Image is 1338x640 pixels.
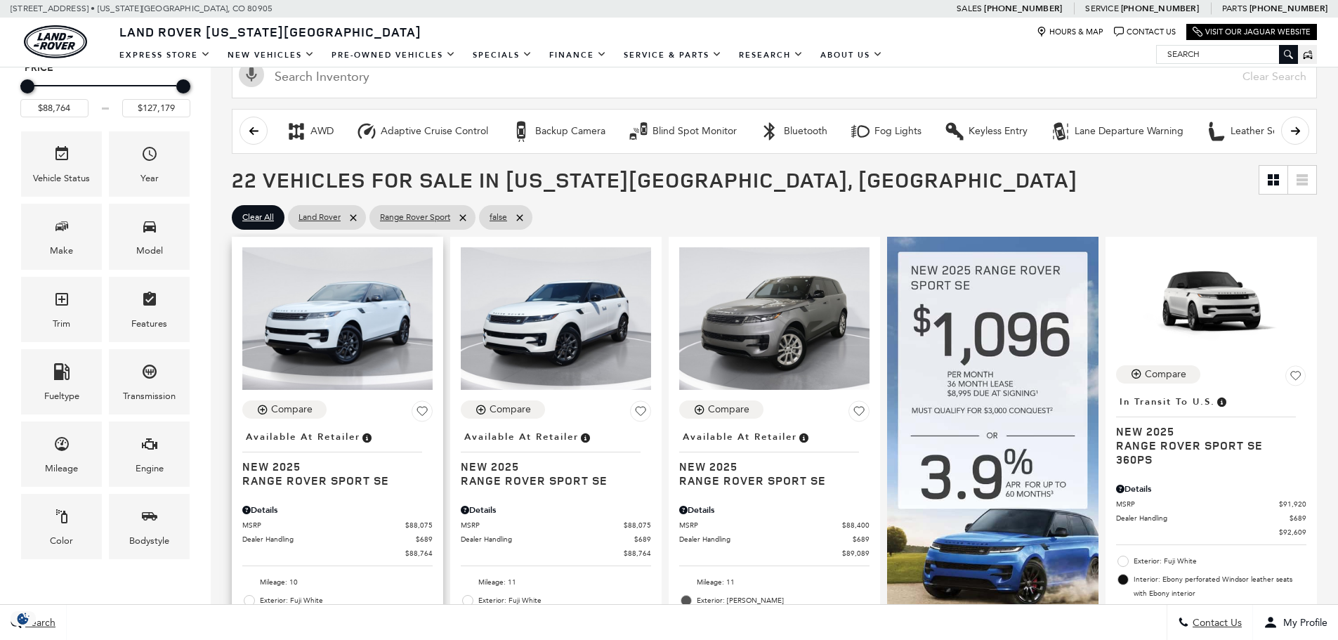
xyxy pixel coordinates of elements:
span: Make [53,214,70,243]
span: $92,609 [1279,527,1306,537]
span: $89,089 [842,548,870,559]
a: land-rover [24,25,87,58]
a: About Us [812,43,891,67]
nav: Main Navigation [111,43,891,67]
span: Mileage [53,432,70,461]
a: Dealer Handling $689 [242,534,433,544]
span: New 2025 [461,459,641,474]
span: Exterior: [PERSON_NAME] [697,594,870,608]
div: Price [20,74,190,117]
section: Click to Open Cookie Consent Modal [7,611,39,626]
div: Mileage [45,461,78,476]
li: Mileage: 11 [679,573,870,592]
span: MSRP [679,520,842,530]
button: Save Vehicle [412,400,433,427]
input: Search Inventory [232,55,1317,98]
a: Available at RetailerNew 2025Range Rover Sport SE [461,427,651,488]
button: Open user profile menu [1253,605,1338,640]
a: [PHONE_NUMBER] [984,3,1062,14]
div: Keyless Entry [944,121,965,142]
span: Service [1085,4,1118,13]
span: Exterior: Fuji White [260,594,433,608]
span: $91,920 [1279,499,1306,509]
div: Blind Spot Monitor [652,125,737,138]
button: Leather SeatsLeather Seats [1198,117,1299,146]
a: Dealer Handling $689 [679,534,870,544]
a: $92,609 [1116,527,1306,537]
div: ModelModel [109,204,190,269]
span: $88,075 [405,520,433,530]
div: Leather Seats [1206,121,1227,142]
button: BluetoothBluetooth [752,117,835,146]
a: [PHONE_NUMBER] [1121,3,1199,14]
span: $88,075 [624,520,651,530]
div: Adaptive Cruise Control [381,125,488,138]
a: MSRP $88,075 [461,520,651,530]
img: 2025 LAND ROVER Range Rover Sport SE [242,247,433,390]
div: Backup Camera [511,121,532,142]
span: Color [53,504,70,533]
div: FeaturesFeatures [109,277,190,342]
button: Save Vehicle [630,400,651,427]
span: Dealer Handling [1116,513,1290,523]
span: Exterior: Fuji White [1134,554,1306,568]
button: Keyless EntryKeyless Entry [936,117,1035,146]
span: Dealer Handling [461,534,634,544]
span: Range Rover Sport SE 360PS [1116,438,1296,466]
button: Fog LightsFog Lights [842,117,929,146]
a: In Transit to U.S.New 2025Range Rover Sport SE 360PS [1116,392,1306,466]
input: Minimum [20,99,88,117]
a: EXPRESS STORE [111,43,219,67]
div: Blind Spot Monitor [628,121,649,142]
svg: Click to toggle on voice search [239,62,264,87]
div: AWD [286,121,307,142]
div: Color [50,533,73,549]
div: Backup Camera [535,125,605,138]
a: Dealer Handling $689 [1116,513,1306,523]
button: Compare Vehicle [679,400,763,419]
a: Available at RetailerNew 2025Range Rover Sport SE [679,427,870,488]
div: Fueltype [44,388,79,404]
a: Contact Us [1114,27,1176,37]
div: ColorColor [21,494,102,559]
span: New 2025 [242,459,422,474]
span: In Transit to U.S. [1120,394,1215,410]
span: $689 [1290,513,1306,523]
span: Land Rover [299,209,341,226]
span: $689 [634,534,651,544]
span: Range Rover Sport [380,209,450,226]
div: BodystyleBodystyle [109,494,190,559]
div: Leather Seats [1231,125,1291,138]
li: Mileage: 11 [461,573,651,592]
span: Range Rover Sport SE [679,474,859,488]
div: Lane Departure Warning [1050,121,1071,142]
span: Sales [957,4,982,13]
a: MSRP $88,075 [242,520,433,530]
span: New 2025 [679,459,859,474]
div: Bodystyle [129,533,169,549]
span: Exterior: Fuji White [478,594,651,608]
span: Vehicle is in stock and ready for immediate delivery. Due to demand, availability is subject to c... [360,429,373,445]
a: $88,764 [461,548,651,559]
div: Bluetooth [784,125,827,138]
span: MSRP [461,520,624,530]
span: $88,400 [842,520,870,530]
span: Trim [53,287,70,316]
span: My Profile [1278,617,1327,629]
div: Engine [136,461,164,476]
span: Clear All [242,209,274,226]
a: Land Rover [US_STATE][GEOGRAPHIC_DATA] [111,23,430,40]
button: Blind Spot MonitorBlind Spot Monitor [620,117,745,146]
span: Interior: Ebony perforated Windsor leather seats with Ebony interior [1134,573,1306,601]
div: Transmission [123,388,176,404]
a: MSRP $91,920 [1116,499,1306,509]
span: Available at Retailer [246,429,360,445]
img: 2025 LAND ROVER Range Rover Sport SE [679,247,870,390]
div: Compare [708,403,749,416]
span: Contact Us [1189,617,1242,629]
button: Save Vehicle [848,400,870,427]
div: Compare [1145,368,1186,381]
a: New Vehicles [219,43,323,67]
span: MSRP [1116,499,1279,509]
a: [PHONE_NUMBER] [1250,3,1327,14]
